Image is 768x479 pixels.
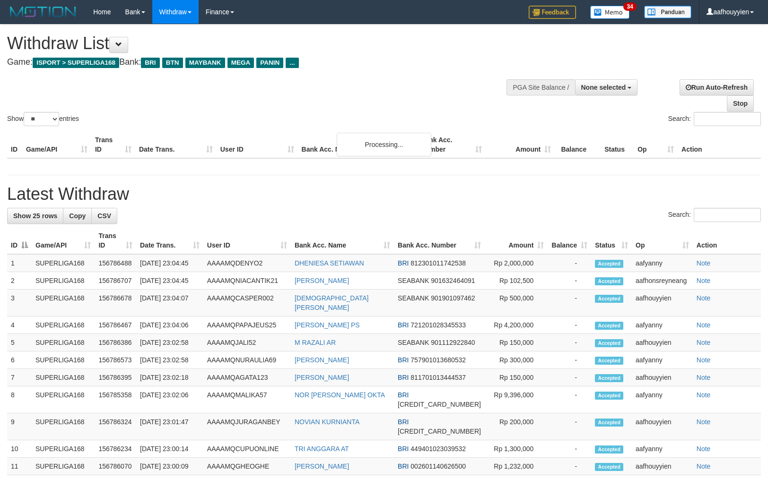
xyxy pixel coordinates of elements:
[7,316,32,334] td: 4
[95,290,136,316] td: 156786678
[95,386,136,413] td: 156785358
[555,131,601,158] th: Balance
[295,294,369,311] a: [DEMOGRAPHIC_DATA][PERSON_NAME]
[203,334,291,351] td: AAAAMQJALI52
[203,440,291,458] td: AAAAMQCUPUONLINE
[548,351,591,369] td: -
[485,254,548,272] td: Rp 2,000,000
[548,413,591,440] td: -
[32,290,95,316] td: SUPERLIGA168
[203,316,291,334] td: AAAAMQPAPAJEUS25
[548,386,591,413] td: -
[632,413,693,440] td: aafhouyyien
[548,316,591,334] td: -
[431,339,475,346] span: Copy 901112922840 to clipboard
[141,58,159,68] span: BRI
[644,6,691,18] img: panduan.png
[95,272,136,290] td: 156786707
[398,401,481,408] span: Copy 602001004818506 to clipboard
[32,334,95,351] td: SUPERLIGA168
[32,458,95,475] td: SUPERLIGA168
[485,413,548,440] td: Rp 200,000
[162,58,183,68] span: BTN
[485,440,548,458] td: Rp 1,300,000
[485,227,548,254] th: Amount: activate to sort column ascending
[410,462,466,470] span: Copy 002601140626500 to clipboard
[697,339,711,346] a: Note
[7,208,63,224] a: Show 25 rows
[632,458,693,475] td: aafhouyyien
[410,445,466,453] span: Copy 449401023039532 to clipboard
[136,413,203,440] td: [DATE] 23:01:47
[591,227,632,254] th: Status: activate to sort column ascending
[32,413,95,440] td: SUPERLIGA168
[595,445,623,453] span: Accepted
[295,391,385,399] a: NOR [PERSON_NAME] OKTA
[32,272,95,290] td: SUPERLIGA168
[136,458,203,475] td: [DATE] 23:00:09
[632,351,693,369] td: aafyanny
[217,131,298,158] th: User ID
[203,458,291,475] td: AAAAMQGHEOGHE
[697,374,711,381] a: Note
[697,321,711,329] a: Note
[91,208,117,224] a: CSV
[136,351,203,369] td: [DATE] 23:02:58
[485,334,548,351] td: Rp 150,000
[7,386,32,413] td: 8
[295,374,349,381] a: [PERSON_NAME]
[7,58,503,67] h4: Game: Bank:
[32,369,95,386] td: SUPERLIGA168
[595,322,623,330] span: Accepted
[7,413,32,440] td: 9
[203,290,291,316] td: AAAAMQCASPER002
[697,391,711,399] a: Note
[7,185,761,204] h1: Latest Withdraw
[32,351,95,369] td: SUPERLIGA168
[291,227,394,254] th: Bank Acc. Name: activate to sort column ascending
[7,290,32,316] td: 3
[33,58,119,68] span: ISPORT > SUPERLIGA168
[632,272,693,290] td: aafhonsreyneang
[32,316,95,334] td: SUPERLIGA168
[7,5,79,19] img: MOTION_logo.png
[410,321,466,329] span: Copy 721201028345533 to clipboard
[32,227,95,254] th: Game/API: activate to sort column ascending
[697,259,711,267] a: Note
[286,58,298,68] span: ...
[91,131,135,158] th: Trans ID
[632,440,693,458] td: aafyanny
[398,277,429,284] span: SEABANK
[548,272,591,290] td: -
[32,440,95,458] td: SUPERLIGA168
[486,131,555,158] th: Amount
[668,208,761,222] label: Search:
[203,254,291,272] td: AAAAMQDENYO2
[295,462,349,470] a: [PERSON_NAME]
[136,386,203,413] td: [DATE] 23:02:06
[32,254,95,272] td: SUPERLIGA168
[398,418,409,426] span: BRI
[227,58,254,68] span: MEGA
[24,112,59,126] select: Showentries
[632,334,693,351] td: aafhouyyien
[581,84,626,91] span: None selected
[95,316,136,334] td: 156786467
[697,445,711,453] a: Note
[595,419,623,427] span: Accepted
[7,334,32,351] td: 5
[506,79,575,95] div: PGA Site Balance /
[7,272,32,290] td: 2
[136,290,203,316] td: [DATE] 23:04:07
[595,260,623,268] span: Accepted
[295,356,349,364] a: [PERSON_NAME]
[485,316,548,334] td: Rp 4,200,000
[185,58,225,68] span: MAYBANK
[136,272,203,290] td: [DATE] 23:04:45
[95,413,136,440] td: 156786324
[398,321,409,329] span: BRI
[337,133,431,156] div: Processing...
[575,79,638,95] button: None selected
[398,259,409,267] span: BRI
[7,112,79,126] label: Show entries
